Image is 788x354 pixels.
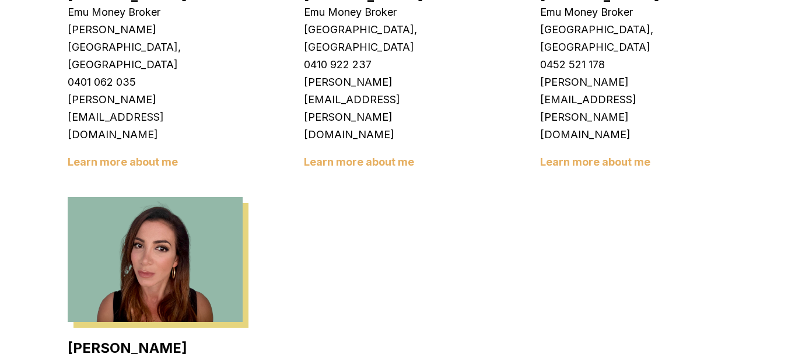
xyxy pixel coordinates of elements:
a: Learn more about me [540,156,650,168]
p: [PERSON_NAME][EMAIL_ADDRESS][DOMAIN_NAME] [68,91,243,143]
p: Emu Money Broker [540,3,715,21]
p: [PERSON_NAME][EMAIL_ADDRESS][PERSON_NAME][DOMAIN_NAME] [304,73,479,143]
a: Learn more about me [68,156,178,168]
img: Laura La Micela [68,197,243,322]
p: Emu Money Broker [68,3,243,21]
p: [GEOGRAPHIC_DATA], [GEOGRAPHIC_DATA] [304,21,479,56]
p: Emu Money Broker [304,3,479,21]
p: [PERSON_NAME][GEOGRAPHIC_DATA], [GEOGRAPHIC_DATA] [68,21,243,73]
p: 0452 521 178 [540,56,715,73]
p: [GEOGRAPHIC_DATA], [GEOGRAPHIC_DATA] [540,21,715,56]
p: [PERSON_NAME][EMAIL_ADDRESS][PERSON_NAME][DOMAIN_NAME] [540,73,715,143]
a: Learn more about me [304,156,414,168]
p: 0410 922 237 [304,56,479,73]
p: 0401 062 035 [68,73,243,91]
